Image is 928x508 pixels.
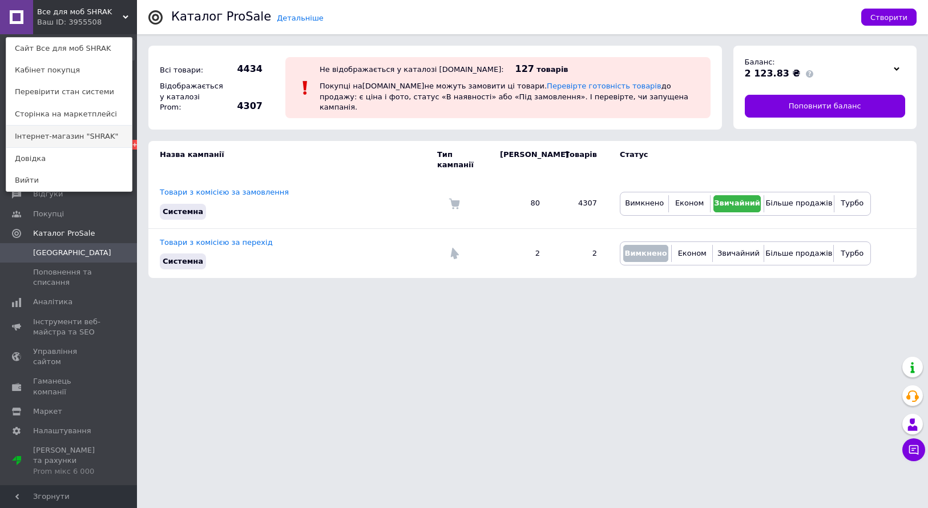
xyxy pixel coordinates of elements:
button: Вимкнено [623,245,668,262]
a: Інтернет-магазин "SHRAK" [6,126,132,147]
a: Вийти [6,170,132,191]
span: 2 123.83 ₴ [745,68,801,79]
button: Економ [675,245,709,262]
a: Поповнити баланс [745,95,906,118]
td: Назва кампанії [148,141,437,179]
button: Чат з покупцем [902,438,925,461]
span: Системна [163,207,203,216]
span: товарів [536,65,568,74]
td: 80 [489,179,551,228]
span: Баланс: [745,58,775,66]
span: Відгуки [33,189,63,199]
a: Перевірте готовність товарів [547,82,661,90]
span: [GEOGRAPHIC_DATA] [33,248,111,258]
td: Статус [608,141,871,179]
span: Економ [675,199,704,207]
span: 4307 [223,100,263,112]
button: Більше продажів [767,245,830,262]
span: Вимкнено [624,249,667,257]
td: Тип кампанії [437,141,489,179]
button: Турбо [837,245,868,262]
div: Каталог ProSale [171,11,271,23]
span: Гаманець компанії [33,376,106,397]
a: Сторінка на маркетплейсі [6,103,132,125]
span: Аналітика [33,297,72,307]
span: Системна [163,257,203,265]
span: Турбо [841,199,864,207]
a: Сайт Все для моб SHRAK [6,38,132,59]
span: 127 [515,63,534,74]
div: Prom мікс 6 000 [33,466,106,477]
span: Економ [678,249,707,257]
span: Більше продажів [765,199,832,207]
span: Маркет [33,406,62,417]
td: 2 [551,228,608,278]
span: Звичайний [717,249,760,257]
button: Більше продажів [767,195,830,212]
button: Звичайний [713,195,761,212]
span: 4434 [223,63,263,75]
button: Турбо [837,195,868,212]
span: Поповнити баланс [789,101,861,111]
a: Кабінет покупця [6,59,132,81]
span: Поповнення та списання [33,267,106,288]
img: :exclamation: [297,79,314,96]
a: Перевірити стан системи [6,81,132,103]
button: Звичайний [716,245,761,262]
button: Вимкнено [623,195,665,212]
a: Довідка [6,148,132,170]
span: Управління сайтом [33,346,106,367]
td: [PERSON_NAME] [489,141,551,179]
div: Відображається у каталозі Prom: [157,78,220,115]
span: Більше продажів [765,249,832,257]
span: [PERSON_NAME] та рахунки [33,445,106,477]
span: Налаштування [33,426,91,436]
div: Всі товари: [157,62,220,78]
div: Не відображається у каталозі [DOMAIN_NAME]: [320,65,504,74]
span: Звичайний [714,199,760,207]
span: Турбо [841,249,864,257]
span: Створити [870,13,907,22]
a: Товари з комісією за перехід [160,238,273,247]
a: Детальніше [277,14,324,22]
img: Комісія за замовлення [449,198,460,209]
td: 2 [489,228,551,278]
img: Комісія за перехід [449,248,460,259]
td: 4307 [551,179,608,228]
button: Створити [861,9,917,26]
span: Інструменти веб-майстра та SEO [33,317,106,337]
td: Товарів [551,141,608,179]
span: Каталог ProSale [33,228,95,239]
button: Економ [672,195,707,212]
span: Покупці [33,209,64,219]
span: Все для моб SHRAK [37,7,123,17]
span: Вимкнено [625,199,664,207]
div: Ваш ID: 3955508 [37,17,85,27]
a: Товари з комісією за замовлення [160,188,289,196]
span: Покупці на [DOMAIN_NAME] не можуть замовити ці товари. до продажу: є ціна і фото, статус «В наявн... [320,82,688,111]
